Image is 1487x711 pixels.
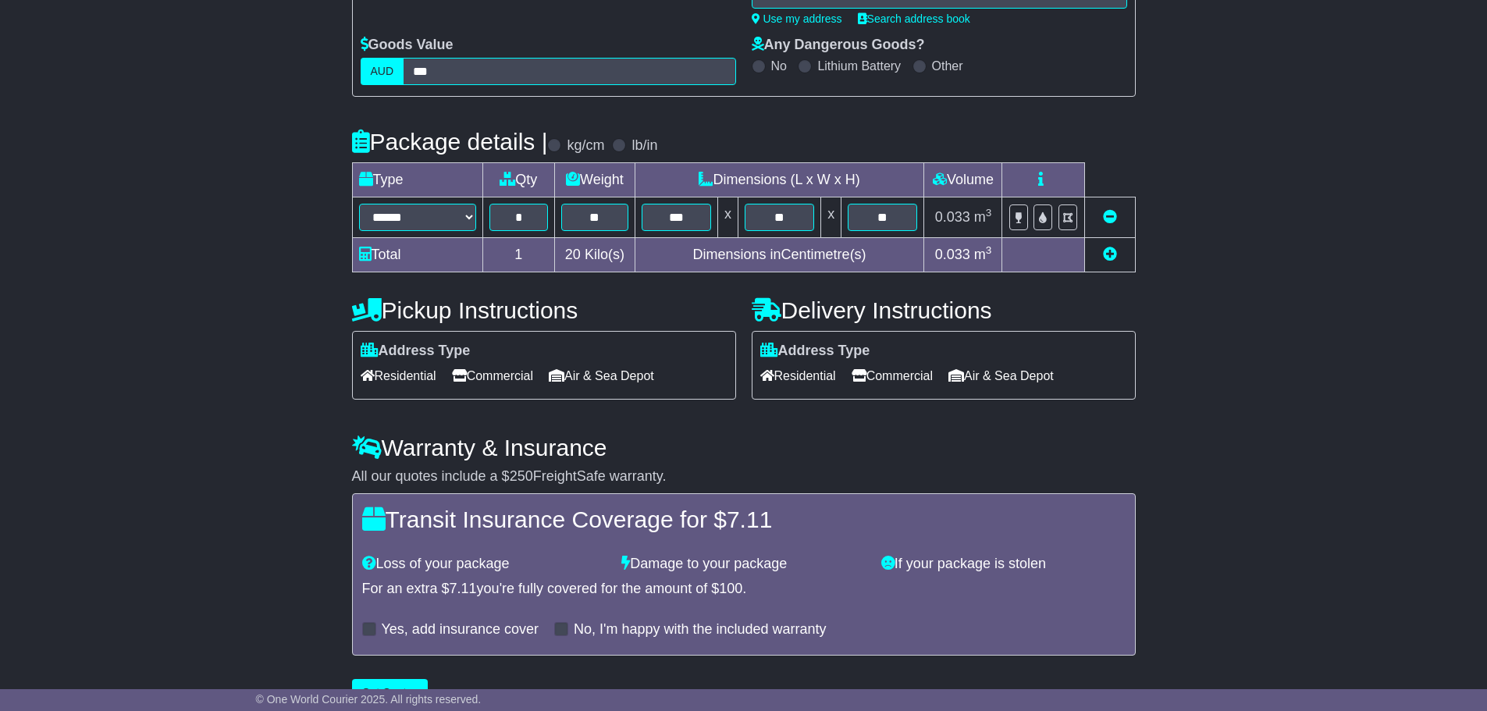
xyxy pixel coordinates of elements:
[352,238,482,272] td: Total
[635,238,924,272] td: Dimensions in Centimetre(s)
[614,556,873,573] div: Damage to your package
[352,129,548,155] h4: Package details |
[719,581,742,596] span: 100
[361,364,436,388] span: Residential
[760,364,836,388] span: Residential
[362,507,1126,532] h4: Transit Insurance Coverage for $
[760,343,870,360] label: Address Type
[565,247,581,262] span: 20
[631,137,657,155] label: lb/in
[450,581,477,596] span: 7.11
[771,59,787,73] label: No
[727,507,772,532] span: 7.11
[821,197,841,238] td: x
[567,137,604,155] label: kg/cm
[352,163,482,197] td: Type
[352,679,429,706] button: Get Quotes
[382,621,539,638] label: Yes, add insurance cover
[974,209,992,225] span: m
[555,163,635,197] td: Weight
[635,163,924,197] td: Dimensions (L x W x H)
[948,364,1054,388] span: Air & Sea Depot
[361,37,454,54] label: Goods Value
[354,556,614,573] div: Loss of your package
[858,12,970,25] a: Search address book
[986,244,992,256] sup: 3
[974,247,992,262] span: m
[482,238,555,272] td: 1
[1103,247,1117,262] a: Add new item
[256,693,482,706] span: © One World Courier 2025. All rights reserved.
[555,238,635,272] td: Kilo(s)
[510,468,533,484] span: 250
[752,12,842,25] a: Use my address
[352,468,1136,485] div: All our quotes include a $ FreightSafe warranty.
[752,37,925,54] label: Any Dangerous Goods?
[362,581,1126,598] div: For an extra $ you're fully covered for the amount of $ .
[361,58,404,85] label: AUD
[852,364,933,388] span: Commercial
[1103,209,1117,225] a: Remove this item
[352,435,1136,460] h4: Warranty & Insurance
[361,343,471,360] label: Address Type
[986,207,992,219] sup: 3
[817,59,901,73] label: Lithium Battery
[482,163,555,197] td: Qty
[924,163,1002,197] td: Volume
[932,59,963,73] label: Other
[717,197,738,238] td: x
[549,364,654,388] span: Air & Sea Depot
[574,621,827,638] label: No, I'm happy with the included warranty
[352,297,736,323] h4: Pickup Instructions
[752,297,1136,323] h4: Delivery Instructions
[452,364,533,388] span: Commercial
[935,209,970,225] span: 0.033
[873,556,1133,573] div: If your package is stolen
[935,247,970,262] span: 0.033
